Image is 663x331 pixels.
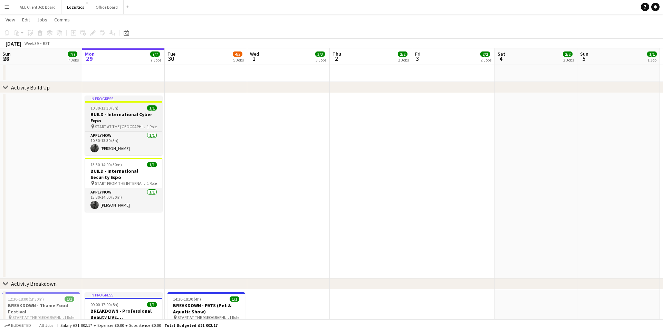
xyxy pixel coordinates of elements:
[3,15,18,24] a: View
[64,315,74,320] span: 1 Role
[480,51,490,57] span: 2/2
[85,96,162,101] div: In progress
[150,51,160,57] span: 7/7
[19,15,33,24] a: Edit
[54,17,70,23] span: Comms
[90,302,118,307] span: 09:00-17:00 (8h)
[95,181,147,186] span: START FROM THE INTERNATIONAL CYBER EXPO, [GEOGRAPHIC_DATA]
[51,15,73,24] a: Comms
[147,162,157,167] span: 1/1
[173,296,201,302] span: 14:30-18:30 (4h)
[85,132,162,155] app-card-role: APPLY NOW1/110:30-13:30 (3h)[PERSON_NAME]
[333,51,341,57] span: Thu
[167,302,245,315] h3: BREAKDOWN - PATS (Pet & Aquatic Show)
[579,55,588,63] span: 5
[229,315,239,320] span: 1 Role
[14,0,61,14] button: ALL Client Job Board
[11,84,50,91] div: Activity Build Up
[34,15,50,24] a: Jobs
[85,111,162,124] h3: BUILD - International Cyber Expo
[90,0,124,14] button: Office Board
[85,51,95,57] span: Mon
[316,57,326,63] div: 3 Jobs
[481,57,491,63] div: 2 Jobs
[11,280,57,287] div: Activity Breakdown
[167,51,175,57] span: Tue
[43,41,50,46] div: BST
[2,302,80,315] h3: BREAKDOWN - Thame Food Festival
[1,55,11,63] span: 28
[580,51,588,57] span: Sun
[3,322,32,329] button: Budgeted
[95,124,147,129] span: START AT THE [GEOGRAPHIC_DATA]
[498,51,505,57] span: Sat
[164,323,218,328] span: Total Budgeted £21 002.17
[647,51,657,57] span: 1/1
[233,57,244,63] div: 5 Jobs
[151,57,161,63] div: 7 Jobs
[147,302,157,307] span: 1/1
[166,55,175,63] span: 30
[563,51,573,57] span: 2/2
[647,57,656,63] div: 1 Job
[85,168,162,180] h3: BUILD - International Security Expo
[147,181,157,186] span: 1 Role
[61,0,90,14] button: Logistics
[398,57,409,63] div: 2 Jobs
[38,323,55,328] span: All jobs
[11,323,31,328] span: Budgeted
[85,308,162,320] h3: BREAKDOWN - Professional Beauty LIVE, [GEOGRAPHIC_DATA]
[249,55,259,63] span: 1
[22,17,30,23] span: Edit
[23,41,40,46] span: Week 39
[85,188,162,212] app-card-role: APPLY NOW1/113:30-14:00 (30m)[PERSON_NAME]
[8,296,44,302] span: 12:30-18:00 (5h30m)
[414,55,421,63] span: 3
[68,57,79,63] div: 7 Jobs
[563,57,574,63] div: 2 Jobs
[233,51,242,57] span: 4/5
[6,40,21,47] div: [DATE]
[65,296,74,302] span: 1/1
[90,105,118,111] span: 10:30-13:30 (3h)
[315,51,325,57] span: 3/3
[250,51,259,57] span: Wed
[85,292,162,298] div: In progress
[6,17,15,23] span: View
[497,55,505,63] span: 4
[230,296,239,302] span: 1/1
[2,51,11,57] span: Sun
[177,315,229,320] span: START AT THE [GEOGRAPHIC_DATA]
[147,105,157,111] span: 1/1
[12,315,64,320] span: START AT THE [GEOGRAPHIC_DATA]
[85,158,162,212] app-job-card: 13:30-14:00 (30m)1/1BUILD - International Security Expo START FROM THE INTERNATIONAL CYBER EXPO, ...
[68,51,77,57] span: 7/7
[147,124,157,129] span: 1 Role
[331,55,341,63] span: 2
[398,51,407,57] span: 2/2
[37,17,47,23] span: Jobs
[415,51,421,57] span: Fri
[90,162,122,167] span: 13:30-14:00 (30m)
[85,96,162,155] app-job-card: In progress10:30-13:30 (3h)1/1BUILD - International Cyber Expo START AT THE [GEOGRAPHIC_DATA]1 Ro...
[60,323,218,328] div: Salary £21 002.17 + Expenses £0.00 + Subsistence £0.00 =
[84,55,95,63] span: 29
